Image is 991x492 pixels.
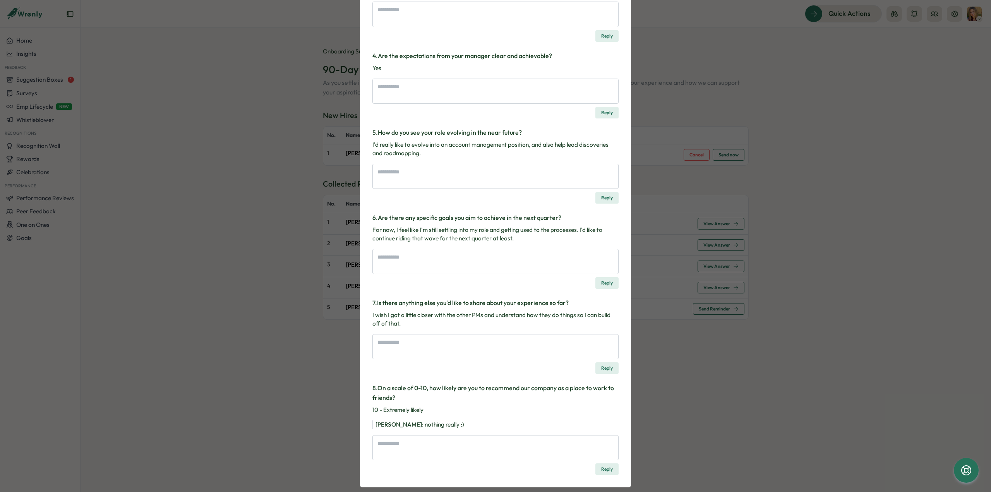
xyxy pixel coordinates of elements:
button: Reply [595,192,619,204]
h3: 7 . Is there anything else you'd like to share about your experience so far? [372,298,619,308]
p: I wish I got a little closer with the other PMs and understand how they do things so I can build ... [372,311,619,328]
span: Reply [601,464,613,475]
span: Reply [601,278,613,288]
button: Reply [595,107,619,118]
span: Reply [601,107,613,118]
span: Reply [601,31,613,41]
span: nothing really :) [425,421,464,428]
span: [PERSON_NAME] [375,421,422,428]
p: I'd really like to evolve into an account management position, and also help lead discoveries and... [372,141,619,158]
p: 10 - Extremely likely [372,406,619,414]
h3: 6 . Are there any specific goals you aim to achieve in the next quarter? [372,213,619,223]
div: : [375,420,619,429]
button: Reply [595,463,619,475]
p: For now, I feel like I'm still settling into my role and getting used to the processes. I'd like ... [372,226,619,243]
h3: 5 . How do you see your role evolving in the near future? [372,128,619,137]
button: Reply [595,30,619,42]
span: Reply [601,192,613,203]
h3: 4 . Are the expectations from your manager clear and achievable? [372,51,619,61]
p: Yes [372,64,619,72]
h3: 8 . On a scale of 0-10, how likely are you to recommend our company as a place to work to friends? [372,383,619,403]
button: Reply [595,362,619,374]
span: Reply [601,363,613,374]
button: Reply [595,277,619,289]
